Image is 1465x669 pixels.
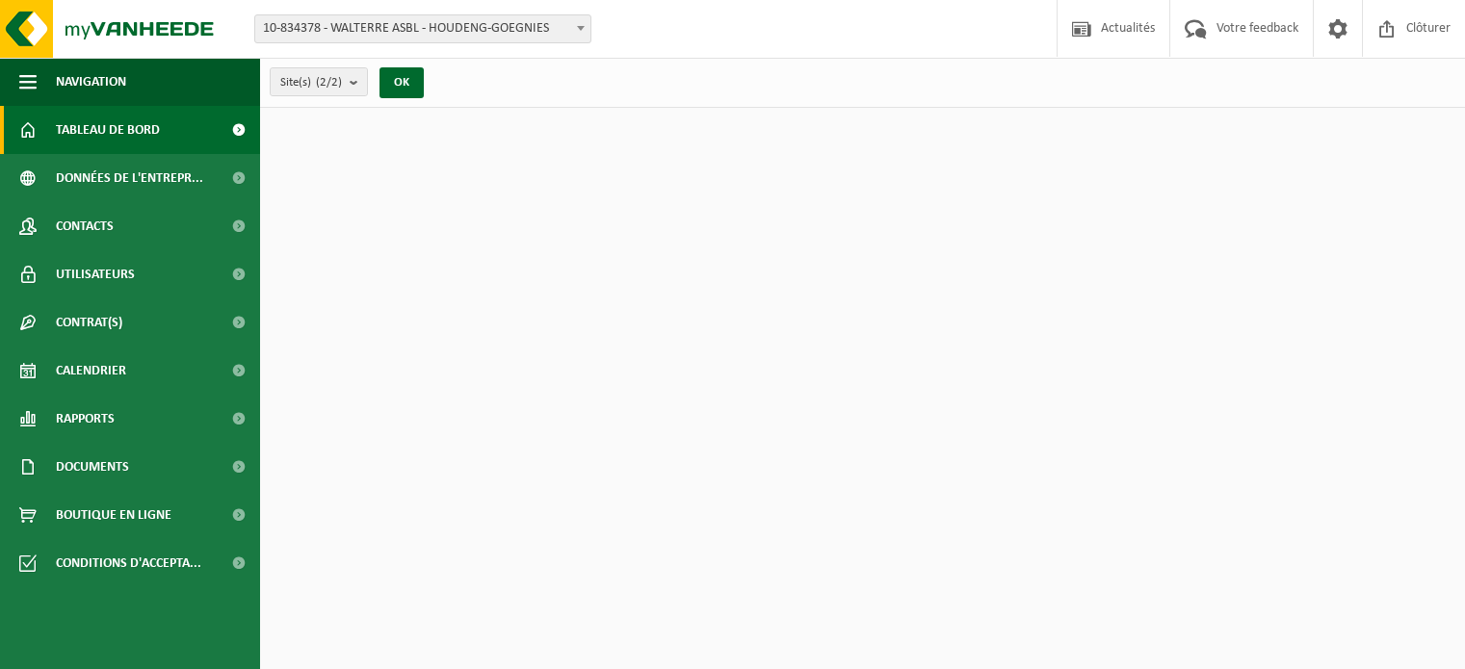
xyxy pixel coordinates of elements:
span: Site(s) [280,68,342,97]
span: Navigation [56,58,126,106]
span: Rapports [56,395,115,443]
span: Contrat(s) [56,298,122,347]
span: 10-834378 - WALTERRE ASBL - HOUDENG-GOEGNIES [254,14,591,43]
span: Boutique en ligne [56,491,171,539]
span: 10-834378 - WALTERRE ASBL - HOUDENG-GOEGNIES [255,15,590,42]
span: Utilisateurs [56,250,135,298]
span: Tableau de bord [56,106,160,154]
count: (2/2) [316,76,342,89]
span: Contacts [56,202,114,250]
span: Calendrier [56,347,126,395]
button: OK [379,67,424,98]
span: Données de l'entrepr... [56,154,203,202]
span: Documents [56,443,129,491]
button: Site(s)(2/2) [270,67,368,96]
span: Conditions d'accepta... [56,539,201,587]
